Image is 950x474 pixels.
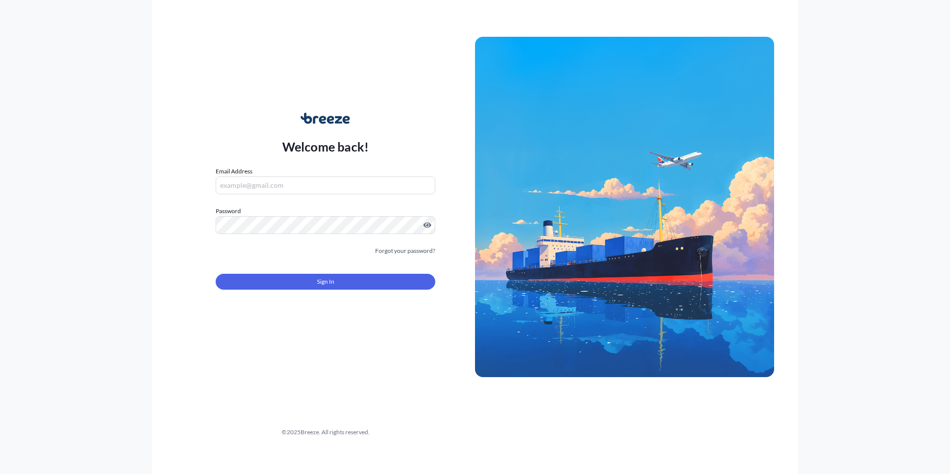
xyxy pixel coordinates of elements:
label: Email Address [216,166,252,176]
label: Password [216,206,435,216]
p: Welcome back! [282,139,369,155]
img: Ship illustration [475,37,774,377]
button: Sign In [216,274,435,290]
button: Show password [423,221,431,229]
span: Sign In [317,277,334,287]
input: example@gmail.com [216,176,435,194]
a: Forgot your password? [375,246,435,256]
div: © 2025 Breeze. All rights reserved. [176,427,475,437]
